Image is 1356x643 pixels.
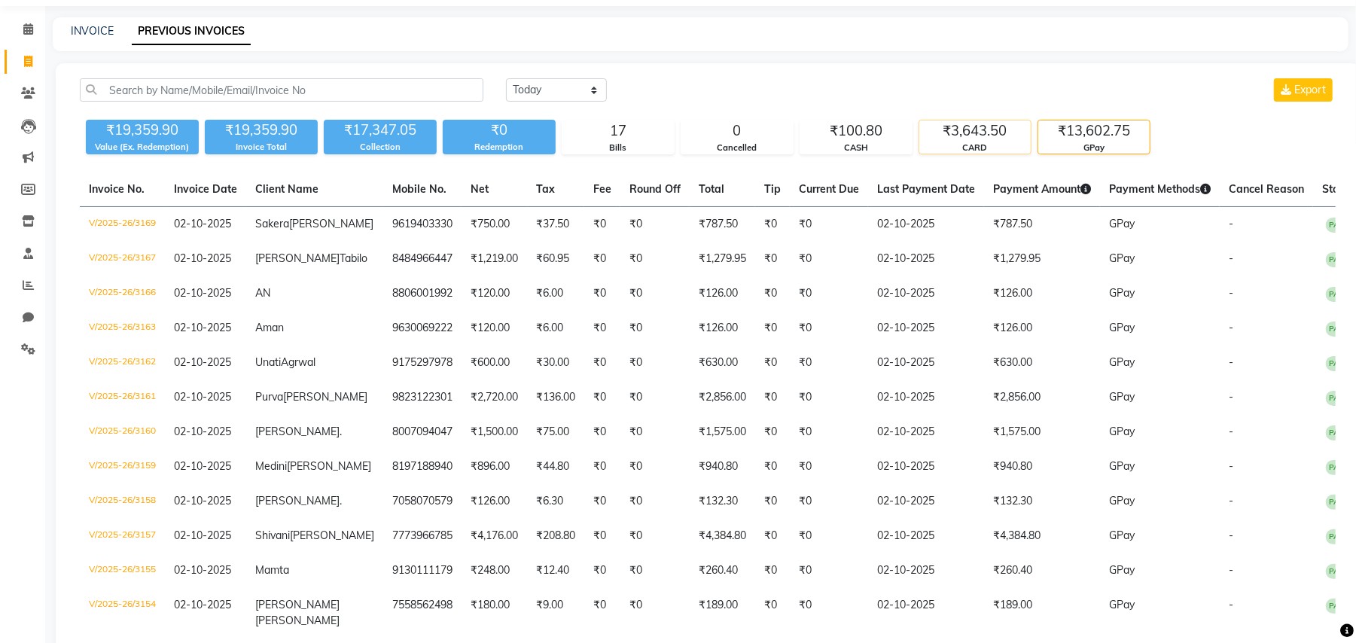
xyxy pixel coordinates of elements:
[1038,142,1150,154] div: GPay
[174,529,231,542] span: 02-10-2025
[620,519,690,553] td: ₹0
[584,449,620,484] td: ₹0
[584,519,620,553] td: ₹0
[790,311,868,346] td: ₹0
[868,484,984,519] td: 02-10-2025
[205,120,318,141] div: ₹19,359.90
[755,346,790,380] td: ₹0
[562,120,674,142] div: 17
[1229,286,1233,300] span: -
[1326,495,1351,510] span: PAID
[1294,83,1326,96] span: Export
[755,207,790,242] td: ₹0
[984,519,1100,553] td: ₹4,384.80
[620,588,690,638] td: ₹0
[1229,598,1233,611] span: -
[984,242,1100,276] td: ₹1,279.95
[527,346,584,380] td: ₹30.00
[755,553,790,588] td: ₹0
[755,276,790,311] td: ₹0
[1038,120,1150,142] div: ₹13,602.75
[868,346,984,380] td: 02-10-2025
[174,217,231,230] span: 02-10-2025
[80,276,165,311] td: V/2025-26/3166
[1326,564,1351,579] span: PAID
[255,529,290,542] span: Shivani
[281,355,315,369] span: Agrwal
[383,519,462,553] td: 7773966785
[1326,356,1351,371] span: PAID
[1109,321,1135,334] span: GPay
[383,276,462,311] td: 8806001992
[443,141,556,154] div: Redemption
[174,390,231,404] span: 02-10-2025
[287,459,371,473] span: [PERSON_NAME]
[527,449,584,484] td: ₹44.80
[1109,355,1135,369] span: GPay
[1109,598,1135,611] span: GPay
[868,380,984,415] td: 02-10-2025
[790,519,868,553] td: ₹0
[690,242,755,276] td: ₹1,279.95
[1109,529,1135,542] span: GPay
[984,415,1100,449] td: ₹1,575.00
[690,415,755,449] td: ₹1,575.00
[255,251,340,265] span: [PERSON_NAME]
[80,553,165,588] td: V/2025-26/3155
[527,415,584,449] td: ₹75.00
[562,142,674,154] div: Bills
[174,286,231,300] span: 02-10-2025
[584,553,620,588] td: ₹0
[527,380,584,415] td: ₹136.00
[868,415,984,449] td: 02-10-2025
[1229,459,1233,473] span: -
[205,141,318,154] div: Invoice Total
[471,182,489,196] span: Net
[1229,217,1233,230] span: -
[755,449,790,484] td: ₹0
[919,142,1031,154] div: CARD
[620,276,690,311] td: ₹0
[1109,563,1135,577] span: GPay
[324,120,437,141] div: ₹17,347.05
[790,449,868,484] td: ₹0
[984,276,1100,311] td: ₹126.00
[1229,494,1233,507] span: -
[462,207,527,242] td: ₹750.00
[255,217,289,230] span: Sakera
[584,415,620,449] td: ₹0
[462,519,527,553] td: ₹4,176.00
[462,346,527,380] td: ₹600.00
[1109,459,1135,473] span: GPay
[984,311,1100,346] td: ₹126.00
[80,311,165,346] td: V/2025-26/3163
[86,120,199,141] div: ₹19,359.90
[1326,391,1351,406] span: PAID
[132,18,251,45] a: PREVIOUS INVOICES
[1229,529,1233,542] span: -
[383,346,462,380] td: 9175297978
[1229,182,1304,196] span: Cancel Reason
[1229,390,1233,404] span: -
[462,415,527,449] td: ₹1,500.00
[1326,252,1351,267] span: PAID
[984,588,1100,638] td: ₹189.00
[1326,287,1351,302] span: PAID
[868,449,984,484] td: 02-10-2025
[383,484,462,519] td: 7058070579
[383,311,462,346] td: 9630069222
[984,553,1100,588] td: ₹260.40
[462,380,527,415] td: ₹2,720.00
[383,588,462,638] td: 7558562498
[681,142,793,154] div: Cancelled
[80,207,165,242] td: V/2025-26/3169
[80,78,483,102] input: Search by Name/Mobile/Email/Invoice No
[383,242,462,276] td: 8484966447
[80,346,165,380] td: V/2025-26/3162
[1229,355,1233,369] span: -
[690,311,755,346] td: ₹126.00
[383,380,462,415] td: 9823122301
[620,484,690,519] td: ₹0
[699,182,724,196] span: Total
[255,182,318,196] span: Client Name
